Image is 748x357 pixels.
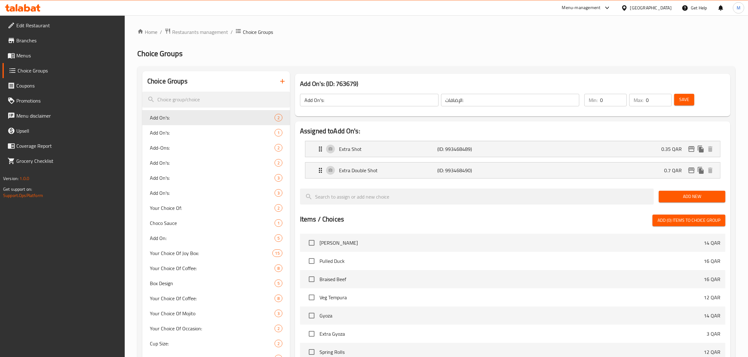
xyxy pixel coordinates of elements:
div: Menu-management [562,4,601,12]
span: 1.0.0 [19,174,29,183]
div: Add On's:3 [142,170,290,185]
p: (ID: 993468490) [438,167,503,174]
div: Your Choice Of:2 [142,200,290,216]
span: 1 [275,220,282,226]
div: Your Choice Of Occasion:2 [142,321,290,336]
div: Choices [275,144,282,152]
div: Choices [275,174,282,182]
p: 16 QAR [704,257,720,265]
p: 14 QAR [704,312,720,319]
p: 12 QAR [704,294,720,301]
input: search [300,189,654,205]
a: Edit Restaurant [3,18,125,33]
div: Choices [275,159,282,167]
span: Add New [664,193,720,200]
span: Get support on: [3,185,32,193]
span: Add-Ons: [150,144,275,152]
span: Select choice [305,327,318,340]
a: Restaurants management [165,28,228,36]
span: Add On's: [150,174,275,182]
span: 2 [275,145,282,151]
span: Choco Sauce [150,219,275,227]
span: Menus [16,52,120,59]
li: Expand [300,160,725,181]
span: 8 [275,296,282,301]
a: Coupons [3,78,125,93]
a: Choice Groups [3,63,125,78]
button: edit [687,144,696,154]
span: [PERSON_NAME] [319,239,704,247]
span: 5 [275,235,282,241]
div: Choices [272,249,282,257]
span: 2 [275,326,282,332]
span: 2 [275,205,282,211]
div: Add-Ons:2 [142,140,290,155]
span: Add On's: [150,114,275,121]
span: Add On's: [150,189,275,197]
div: Add On's:3 [142,185,290,200]
div: Choices [275,129,282,136]
div: Your Choice Of Joy Box:15 [142,246,290,261]
span: Coverage Report [16,142,120,150]
input: search [142,92,290,108]
div: Choco Sauce1 [142,216,290,231]
span: Add On's: [150,159,275,167]
p: 16 QAR [704,275,720,283]
li: / [160,28,162,36]
div: [GEOGRAPHIC_DATA] [630,4,672,11]
span: 1 [275,130,282,136]
div: Choices [275,310,282,317]
div: Choices [275,280,282,287]
span: Add On: [150,234,275,242]
h2: Items / Choices [300,215,344,224]
span: Cup Size: [150,340,275,347]
span: Your Choice Of Coffee: [150,264,275,272]
span: Choice Groups [18,67,120,74]
div: Choices [275,340,282,347]
span: Choice Groups [243,28,273,36]
span: Your Choice Of Coffee: [150,295,275,302]
div: Choices [275,264,282,272]
li: Expand [300,138,725,160]
div: Choices [275,219,282,227]
span: 2 [275,341,282,347]
span: Gyoza [319,312,704,319]
span: 3 [275,311,282,317]
p: 3 QAR [707,330,720,338]
div: Expand [305,163,720,178]
p: (ID: 993468489) [438,145,503,153]
span: Branches [16,37,120,44]
span: Your Choice Of Joy Box: [150,249,272,257]
span: Choice Groups [137,46,183,61]
p: 0.7 QAR [664,167,687,174]
span: Your Choice Of: [150,204,275,212]
span: Select choice [305,254,318,268]
div: Add On's:1 [142,125,290,140]
p: Min: [589,96,598,104]
a: Home [137,28,157,36]
span: Extra Gyoza [319,330,707,338]
div: Choices [275,204,282,212]
div: Choices [275,295,282,302]
span: 2 [275,160,282,166]
a: Grocery Checklist [3,153,125,168]
span: Upsell [16,127,120,135]
div: Choices [275,114,282,121]
span: Box Design [150,280,275,287]
a: Promotions [3,93,125,108]
span: Pulled Duck [319,257,704,265]
button: Add (0) items to choice group [652,215,725,226]
h2: Choice Groups [147,77,188,86]
a: Upsell [3,123,125,138]
span: Save [679,96,689,104]
div: Cup Size:2 [142,336,290,351]
button: delete [706,166,715,175]
h2: Assigned to Add On's: [300,126,725,136]
span: 15 [273,250,282,256]
span: 3 [275,175,282,181]
span: Promotions [16,97,120,104]
div: Your Choice Of Mojito3 [142,306,290,321]
span: 5 [275,280,282,286]
span: Braised Beef [319,275,704,283]
div: Box Design5 [142,276,290,291]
